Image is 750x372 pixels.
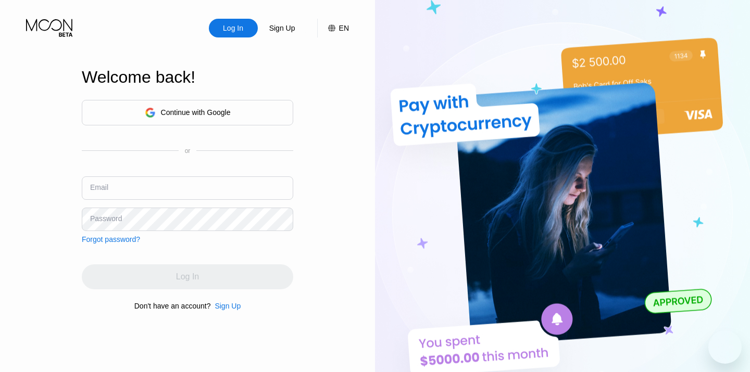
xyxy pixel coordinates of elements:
[90,183,108,191] div: Email
[82,235,140,243] div: Forgot password?
[185,147,191,155] div: or
[82,68,293,87] div: Welcome back!
[90,214,122,223] div: Password
[339,24,349,32] div: EN
[317,19,349,37] div: EN
[222,23,244,33] div: Log In
[161,108,231,117] div: Continue with Google
[258,19,307,37] div: Sign Up
[210,302,241,310] div: Sign Up
[134,302,211,310] div: Don't have an account?
[209,19,258,37] div: Log In
[708,330,742,364] iframe: Bouton de lancement de la fenêtre de messagerie
[215,302,241,310] div: Sign Up
[268,23,296,33] div: Sign Up
[82,100,293,125] div: Continue with Google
